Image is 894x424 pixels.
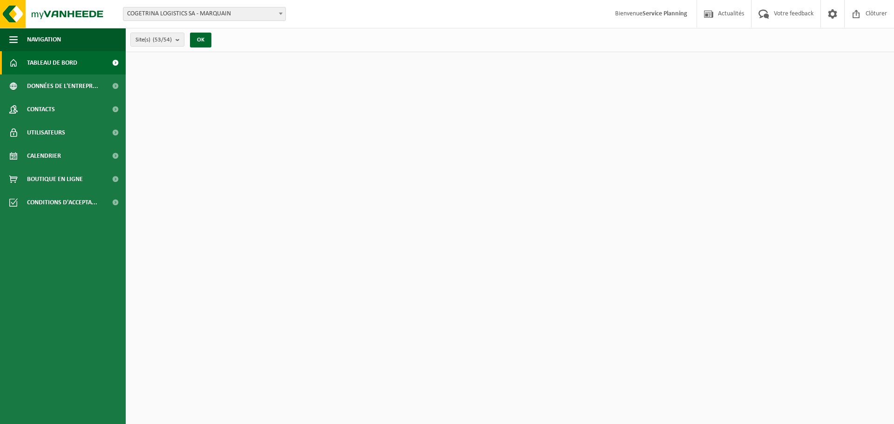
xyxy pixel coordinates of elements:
button: Site(s)(53/54) [130,33,184,47]
button: OK [190,33,211,47]
span: Données de l'entrepr... [27,74,98,98]
span: Boutique en ligne [27,168,83,191]
strong: Service Planning [643,10,687,17]
span: Site(s) [135,33,172,47]
span: Conditions d'accepta... [27,191,97,214]
span: Calendrier [27,144,61,168]
span: Utilisateurs [27,121,65,144]
span: COGETRINA LOGISTICS SA - MARQUAIN [123,7,285,20]
span: COGETRINA LOGISTICS SA - MARQUAIN [123,7,286,21]
span: Navigation [27,28,61,51]
span: Contacts [27,98,55,121]
count: (53/54) [153,37,172,43]
span: Tableau de bord [27,51,77,74]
